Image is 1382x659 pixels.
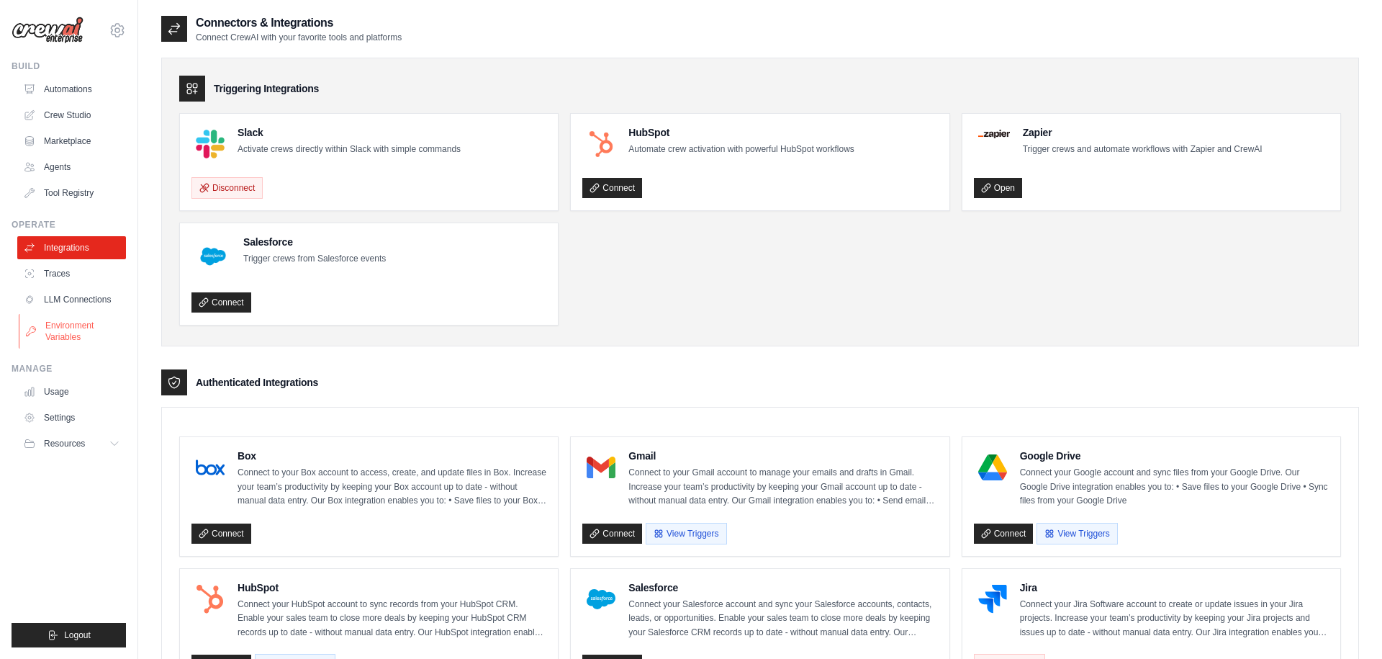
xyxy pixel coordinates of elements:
a: Connect [191,292,251,313]
a: Agents [17,156,126,179]
p: Connect your Salesforce account and sync your Salesforce accounts, contacts, leads, or opportunit... [628,598,937,640]
img: HubSpot Logo [587,130,615,158]
a: Connect [582,178,642,198]
a: Connect [974,524,1034,544]
img: Slack Logo [196,130,225,158]
a: Automations [17,78,126,101]
a: Environment Variables [19,314,127,349]
p: Connect your Google account and sync files from your Google Drive. Our Google Drive integration e... [1020,466,1329,508]
p: Activate crews directly within Slack with simple commands [238,143,461,157]
span: Logout [64,629,91,641]
div: Operate [12,219,126,230]
div: Manage [12,363,126,375]
button: Logout [12,623,126,647]
p: Connect your HubSpot account to sync records from your HubSpot CRM. Enable your sales team to clo... [238,598,546,640]
p: Trigger crews from Salesforce events [243,252,386,266]
h3: Authenticated Integrations [196,375,318,390]
h3: Triggering Integrations [214,81,319,96]
a: Connect [582,524,642,544]
p: Trigger crews and automate workflows with Zapier and CrewAI [1023,143,1263,157]
h4: HubSpot [628,125,854,140]
a: Integrations [17,236,126,259]
img: Gmail Logo [587,453,615,482]
img: Jira Logo [978,585,1007,614]
a: Open [974,178,1022,198]
h4: Gmail [628,449,937,463]
a: Traces [17,262,126,285]
a: Usage [17,380,126,403]
a: Tool Registry [17,181,126,205]
img: Zapier Logo [978,130,1010,138]
h4: Jira [1020,580,1329,595]
p: Connect CrewAI with your favorite tools and platforms [196,32,402,43]
h4: Slack [238,125,461,140]
h4: HubSpot [238,580,546,595]
h4: Google Drive [1020,449,1329,463]
button: Resources [17,432,126,455]
img: Google Drive Logo [978,453,1007,482]
button: View Triggers [646,523,726,544]
h2: Connectors & Integrations [196,14,402,32]
img: Logo [12,17,83,44]
a: Connect [191,524,251,544]
img: Salesforce Logo [196,239,230,274]
img: Salesforce Logo [587,585,615,614]
span: Resources [44,438,85,449]
a: Crew Studio [17,104,126,127]
p: Automate crew activation with powerful HubSpot workflows [628,143,854,157]
h4: Box [238,449,546,463]
h4: Salesforce [628,580,937,595]
p: Connect to your Box account to access, create, and update files in Box. Increase your team’s prod... [238,466,546,508]
button: Disconnect [191,177,263,199]
a: Marketplace [17,130,126,153]
img: Box Logo [196,453,225,482]
a: LLM Connections [17,288,126,311]
img: HubSpot Logo [196,585,225,614]
a: Settings [17,406,126,429]
button: View Triggers [1036,523,1117,544]
div: Build [12,60,126,72]
h4: Zapier [1023,125,1263,140]
p: Connect your Jira Software account to create or update issues in your Jira projects. Increase you... [1020,598,1329,640]
h4: Salesforce [243,235,386,249]
p: Connect to your Gmail account to manage your emails and drafts in Gmail. Increase your team’s pro... [628,466,937,508]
